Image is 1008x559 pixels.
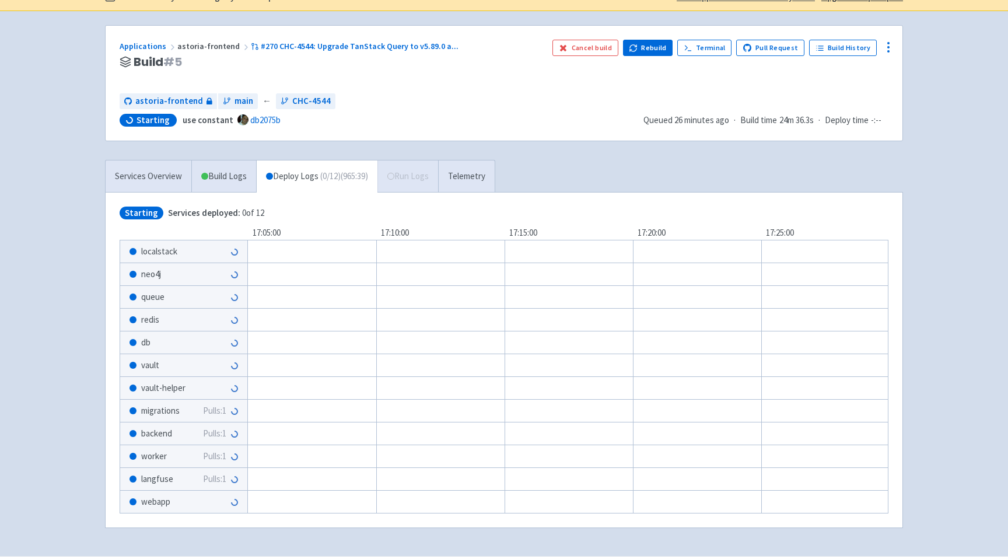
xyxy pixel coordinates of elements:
[163,54,182,70] span: # 5
[168,207,264,220] span: 0 of 12
[203,404,226,418] span: Pulls: 1
[736,40,804,56] a: Pull Request
[262,95,271,108] span: ←
[141,313,159,327] span: redis
[623,40,673,56] button: Rebuild
[120,93,217,109] a: astoria-frontend
[135,95,203,108] span: astoria-frontend
[203,450,226,463] span: Pulls: 1
[761,226,890,240] div: 17:25:00
[168,207,240,218] span: Services deployed:
[177,41,251,51] span: astoria-frontend
[250,114,281,125] a: db2075b
[256,160,377,193] a: Deploy Logs (0/12)(965:39)
[218,93,258,109] a: main
[141,336,150,350] span: db
[203,427,226,441] span: Pulls: 1
[292,95,331,108] span: CHC-4544
[320,170,368,183] span: ( 0 / 12 ) (965:39)
[192,160,256,193] a: Build Logs
[552,40,618,56] button: Cancel build
[251,41,460,51] a: #270 CHC-4544: Upgrade TanStack Query to v5.89.0 a...
[677,40,731,56] a: Terminal
[203,473,226,486] span: Pulls: 1
[141,495,170,509] span: webapp
[141,404,180,418] span: migrations
[120,207,163,220] span: Starting
[183,114,233,125] strong: use constant
[809,40,877,56] a: Build History
[141,245,177,258] span: localstack
[871,114,881,127] span: -:--
[141,427,172,441] span: backend
[141,473,173,486] span: langfuse
[261,41,459,51] span: #270 CHC-4544: Upgrade TanStack Query to v5.89.0 a ...
[825,114,869,127] span: Deploy time
[779,114,814,127] span: 24m 36.3s
[141,268,161,281] span: neo4j
[643,114,729,125] span: Queued
[141,450,167,463] span: worker
[235,95,253,108] span: main
[134,55,182,69] span: Build
[136,114,170,126] span: Starting
[141,359,159,372] span: vault
[438,160,495,193] a: Telemetry
[740,114,777,127] span: Build time
[633,226,761,240] div: 17:20:00
[276,93,335,109] a: CHC-4544
[120,41,177,51] a: Applications
[141,291,164,304] span: queue
[674,114,729,125] time: 26 minutes ago
[248,226,376,240] div: 17:05:00
[376,226,505,240] div: 17:10:00
[141,382,185,395] span: vault-helper
[106,160,191,193] a: Services Overview
[505,226,633,240] div: 17:15:00
[643,114,888,127] div: · ·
